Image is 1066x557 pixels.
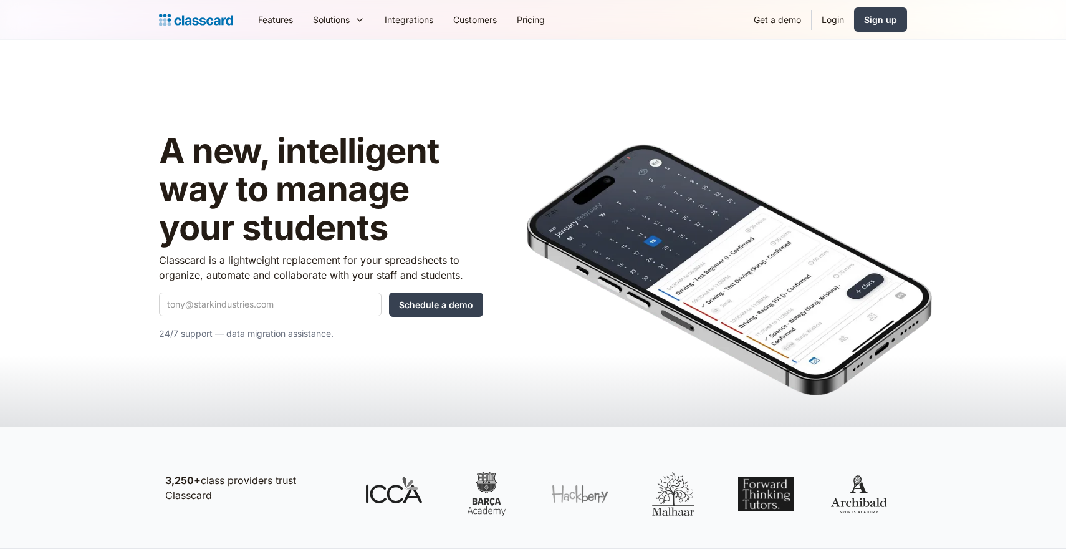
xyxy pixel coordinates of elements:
a: Integrations [375,6,443,34]
a: Get a demo [744,6,811,34]
h1: A new, intelligent way to manage your students [159,132,483,248]
a: Pricing [507,6,555,34]
strong: 3,250+ [165,474,201,487]
a: Customers [443,6,507,34]
p: Classcard is a lightweight replacement for your spreadsheets to organize, automate and collaborat... [159,253,483,283]
p: 24/7 support — data migration assistance. [159,326,483,341]
a: Logo [159,11,233,29]
a: Sign up [854,7,907,32]
div: Solutions [313,13,350,26]
a: Login [812,6,854,34]
p: class providers trust Classcard [165,473,340,503]
a: Features [248,6,303,34]
input: tony@starkindustries.com [159,293,382,316]
input: Schedule a demo [389,293,483,317]
div: Sign up [864,13,897,26]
